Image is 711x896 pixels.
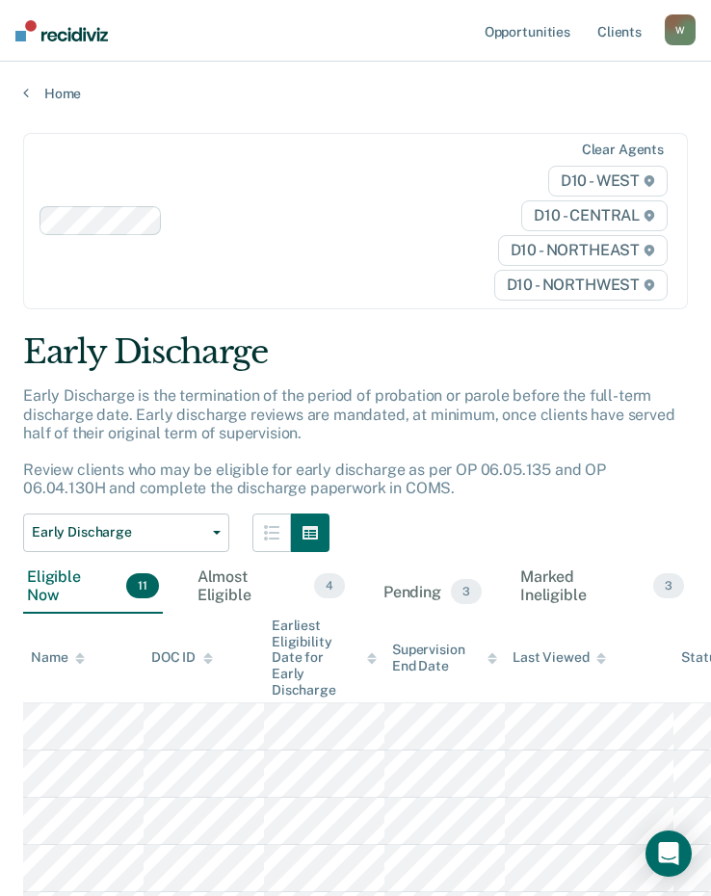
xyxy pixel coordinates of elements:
[392,642,497,674] div: Supervision End Date
[548,166,668,197] span: D10 - WEST
[516,560,688,614] div: Marked Ineligible3
[653,573,684,598] span: 3
[494,270,668,301] span: D10 - NORTHWEST
[32,524,205,540] span: Early Discharge
[23,85,688,102] a: Home
[151,649,213,666] div: DOC ID
[15,20,108,41] img: Recidiviz
[513,649,606,666] div: Last Viewed
[272,618,377,698] div: Earliest Eligibility Date for Early Discharge
[23,386,675,497] p: Early Discharge is the termination of the period of probation or parole before the full-term disc...
[645,830,692,877] div: Open Intercom Messenger
[23,332,688,387] div: Early Discharge
[23,514,229,552] button: Early Discharge
[194,560,349,614] div: Almost Eligible4
[498,235,668,266] span: D10 - NORTHEAST
[23,560,163,614] div: Eligible Now11
[314,573,345,598] span: 4
[582,142,664,158] div: Clear agents
[665,14,696,45] button: W
[126,573,159,598] span: 11
[380,571,486,614] div: Pending3
[31,649,85,666] div: Name
[521,200,668,231] span: D10 - CENTRAL
[451,579,482,604] span: 3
